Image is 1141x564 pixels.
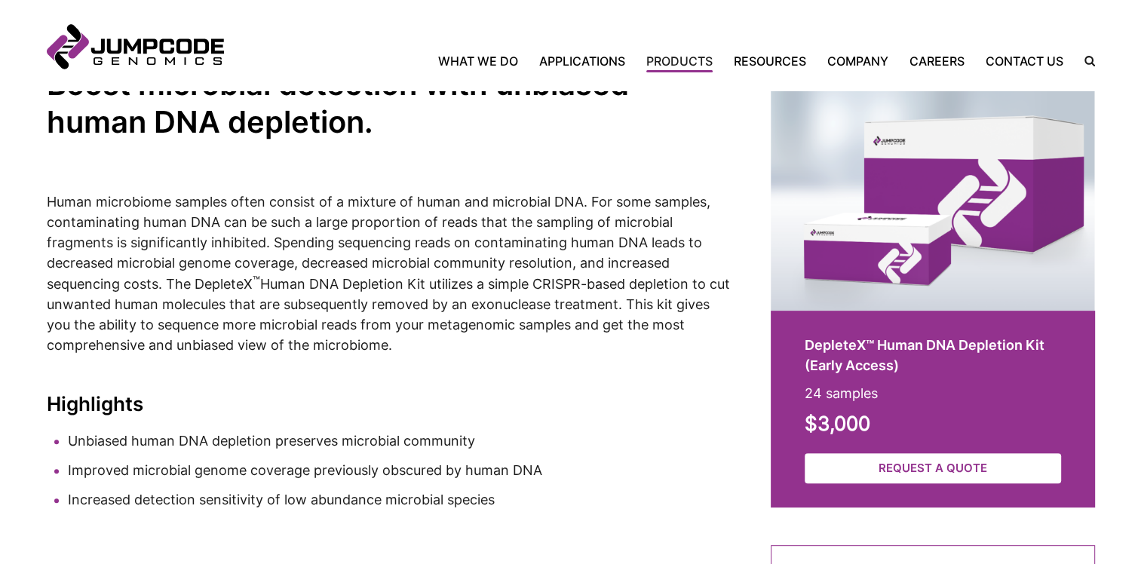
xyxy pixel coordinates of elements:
[68,431,733,451] li: Unbiased human DNA depletion preserves microbial community
[47,393,733,415] h3: Highlights
[899,52,975,70] a: Careers
[529,52,636,70] a: Applications
[975,52,1074,70] a: Contact Us
[47,66,733,141] h2: Boost microbial detection with unbiased human DNA depletion.
[805,383,1061,403] p: 24 samples
[636,52,723,70] a: Products
[438,52,529,70] a: What We Do
[723,52,817,70] a: Resources
[805,412,870,435] strong: $3,000
[805,453,1061,484] a: Request a Quote
[68,489,733,510] li: Increased detection sensitivity of low abundance microbial species
[805,335,1061,375] h2: DepleteX™ Human DNA Depletion Kit (Early Access)
[224,52,1074,70] nav: Primary Navigation
[253,274,260,287] sup: ™
[68,460,733,480] li: Improved microbial genome coverage previously obscured by human DNA
[817,52,899,70] a: Company
[1074,56,1095,66] label: Search the site.
[47,192,733,355] p: Human microbiome samples often consist of a mixture of human and microbial DNA. For some samples,...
